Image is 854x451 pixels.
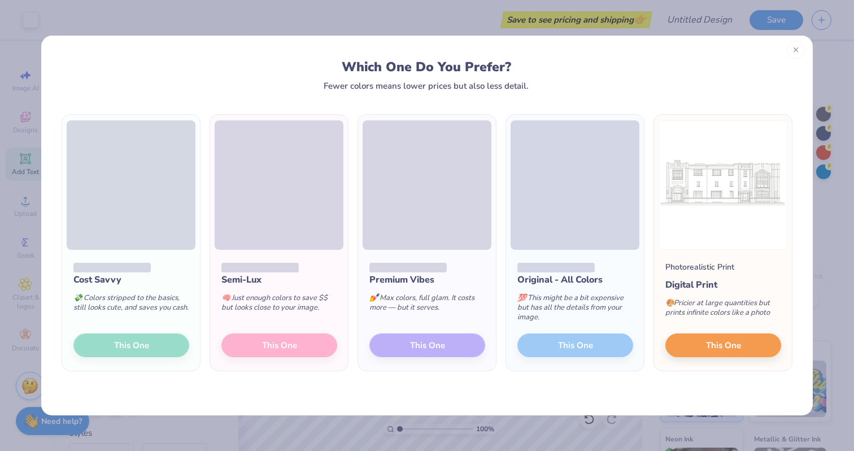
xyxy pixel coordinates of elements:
[665,333,781,357] button: This One
[665,298,674,308] span: 🎨
[665,292,781,329] div: Pricier at large quantities but prints infinite colors like a photo
[517,293,526,303] span: 💯
[73,273,189,287] div: Cost Savvy
[324,81,529,90] div: Fewer colors means lower prices but also less detail.
[706,339,741,352] span: This One
[73,287,189,324] div: Colors stripped to the basics, still looks cute, and saves you cash.
[221,293,230,303] span: 🧠
[517,273,633,287] div: Original - All Colors
[659,120,787,250] img: Photorealistic preview
[221,287,337,324] div: Just enough colors to save $$ but looks close to your image.
[369,287,485,324] div: Max colors, full glam. It costs more — but it serves.
[517,287,633,333] div: This might be a bit expensive but has all the details from your image.
[369,293,378,303] span: 💅
[665,261,734,273] div: Photorealistic Print
[369,273,485,287] div: Premium Vibes
[221,273,337,287] div: Semi-Lux
[72,59,781,75] div: Which One Do You Prefer?
[665,278,781,292] div: Digital Print
[73,293,82,303] span: 💸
